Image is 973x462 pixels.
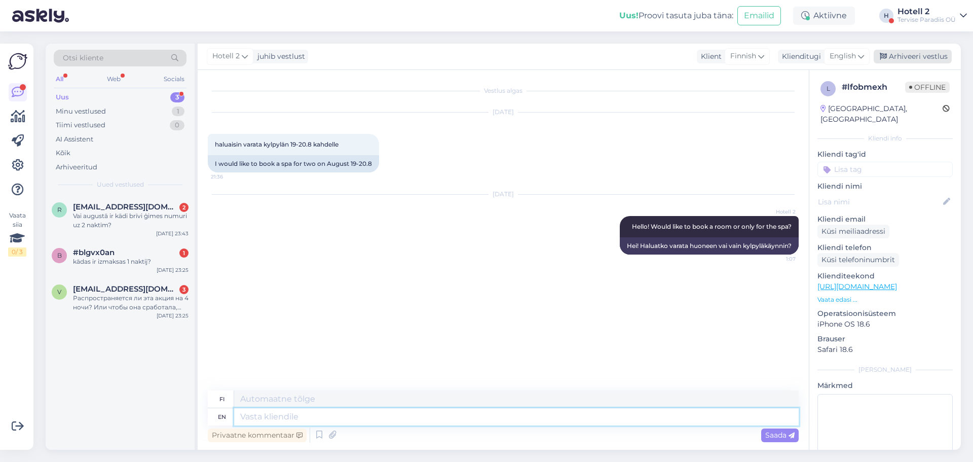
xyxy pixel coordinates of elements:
[817,295,953,304] p: Vaata edasi ...
[897,16,956,24] div: Tervise Paradiis OÜ
[758,255,796,263] span: 1:07
[793,7,855,25] div: Aktiivne
[73,257,189,266] div: kādas ir izmaksas 1 naktij?
[620,237,799,255] div: Hei! Haluatko varata huoneen vai vain kylpyläkäynnin?
[817,271,953,281] p: Klienditeekond
[212,51,240,62] span: Hotell 2
[817,253,899,267] div: Küsi telefoninumbrit
[157,312,189,319] div: [DATE] 23:25
[897,8,967,24] a: Hotell 2Tervise Paradiis OÜ
[97,180,144,189] span: Uued vestlused
[219,390,224,408] div: fi
[73,211,189,230] div: Vai augustā ir kādi brīvi ģimes numuri uz 2 naktīm?
[817,282,897,291] a: [URL][DOMAIN_NAME]
[8,247,26,257] div: 0 / 3
[218,408,226,425] div: en
[879,9,893,23] div: H
[57,252,62,259] span: b
[208,190,799,199] div: [DATE]
[63,53,103,63] span: Otsi kliente
[897,8,956,16] div: Hotell 2
[172,106,184,117] div: 1
[737,6,781,25] button: Emailid
[162,73,186,86] div: Socials
[208,86,799,95] div: Vestlus algas
[820,103,943,125] div: [GEOGRAPHIC_DATA], [GEOGRAPHIC_DATA]
[170,92,184,102] div: 3
[57,206,62,214] span: r
[56,92,69,102] div: Uus
[842,81,905,93] div: # lfobmexh
[179,248,189,258] div: 1
[765,431,795,440] span: Saada
[632,223,792,230] span: Hello! Would like to book a room or only for the spa?
[817,308,953,319] p: Operatsioonisüsteem
[817,334,953,344] p: Brauser
[208,429,307,442] div: Privaatne kommentaar
[179,285,189,294] div: 3
[156,230,189,237] div: [DATE] 23:43
[817,134,953,143] div: Kliendi info
[817,344,953,355] p: Safari 18.6
[56,134,93,145] div: AI Assistent
[817,380,953,391] p: Märkmed
[697,51,722,62] div: Klient
[56,120,105,130] div: Tiimi vestlused
[8,52,27,71] img: Askly Logo
[817,149,953,160] p: Kliendi tag'id
[778,51,821,62] div: Klienditugi
[827,85,830,92] span: l
[179,203,189,212] div: 2
[830,51,856,62] span: English
[56,162,97,172] div: Arhiveeritud
[817,162,953,177] input: Lisa tag
[157,266,189,274] div: [DATE] 23:25
[818,196,941,207] input: Lisa nimi
[905,82,950,93] span: Offline
[54,73,65,86] div: All
[817,242,953,253] p: Kliendi telefon
[211,173,249,181] span: 21:36
[874,50,952,63] div: Arhiveeri vestlus
[758,208,796,216] span: Hotell 2
[56,148,70,158] div: Kõik
[73,285,178,294] span: val2001@inbox.lv
[817,181,953,192] p: Kliendi nimi
[730,51,756,62] span: Finnish
[170,120,184,130] div: 0
[208,155,379,172] div: I would like to book a spa for two on August 19-20.8
[73,294,189,312] div: Распространяется ли эта акция на 4 ночи? Или чтобы она сработала, необходимо взять строго 3 ночи?
[619,10,733,22] div: Proovi tasuta juba täna:
[73,248,115,257] span: #blgvx0an
[57,288,61,296] span: v
[253,51,305,62] div: juhib vestlust
[817,365,953,374] div: [PERSON_NAME]
[215,140,339,148] span: haluaisin varata kylpylän 19-20.8 kahdelle
[105,73,123,86] div: Web
[817,319,953,330] p: iPhone OS 18.6
[73,202,178,211] span: raitis.boldisevics@gmail.com
[619,11,639,20] b: Uus!
[8,211,26,257] div: Vaata siia
[817,214,953,225] p: Kliendi email
[208,108,799,117] div: [DATE]
[817,225,889,238] div: Küsi meiliaadressi
[56,106,106,117] div: Minu vestlused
